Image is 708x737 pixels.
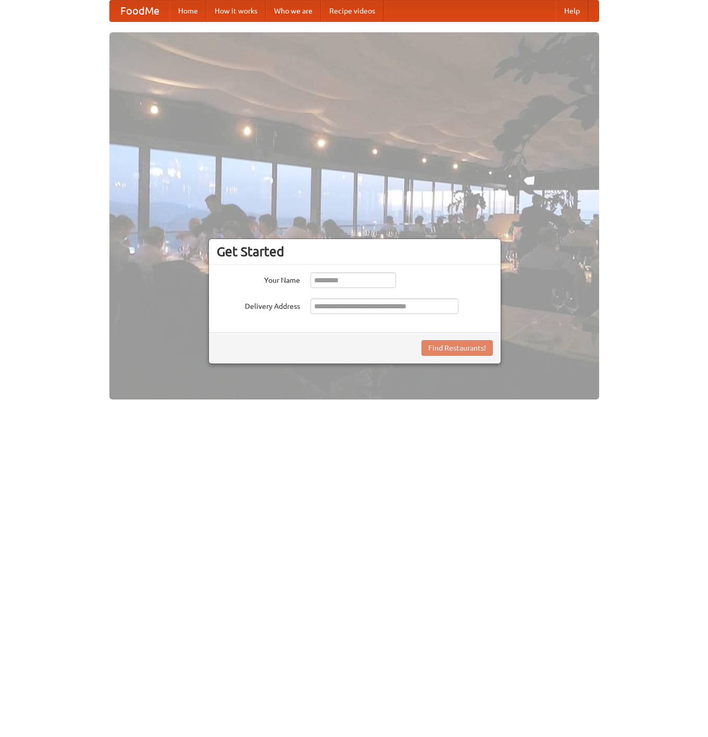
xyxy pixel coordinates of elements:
[110,1,170,21] a: FoodMe
[321,1,383,21] a: Recipe videos
[266,1,321,21] a: Who we are
[421,340,493,356] button: Find Restaurants!
[217,272,300,285] label: Your Name
[206,1,266,21] a: How it works
[217,244,493,259] h3: Get Started
[217,298,300,311] label: Delivery Address
[556,1,588,21] a: Help
[170,1,206,21] a: Home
